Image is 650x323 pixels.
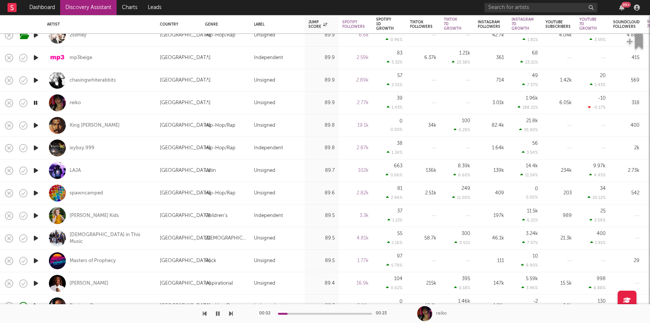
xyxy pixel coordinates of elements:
[70,280,108,287] div: [PERSON_NAME]
[545,31,572,40] div: 4.04k
[205,189,235,198] div: Hip-Hop/Rap
[521,285,538,290] div: 3.96 %
[613,166,639,175] div: 2.73k
[205,31,235,40] div: Hip-Hop/Rap
[598,96,606,101] div: -10
[342,166,369,175] div: 102k
[308,166,335,175] div: 89.7
[376,17,394,31] div: Spotify 1D Growth
[526,196,538,200] div: 0.00 %
[308,302,335,311] div: 89.3
[390,128,402,132] div: 0.00 %
[410,166,436,175] div: 136k
[254,76,275,85] div: Unsigned
[522,37,538,42] div: 1.81 %
[160,166,211,175] div: [GEOGRAPHIC_DATA]
[533,299,538,304] div: -2
[259,309,274,318] div: 00:02
[521,263,538,268] div: 9.90 %
[399,299,402,304] div: 0
[478,211,504,220] div: 197k
[535,187,538,191] div: 0
[160,53,211,62] div: [GEOGRAPHIC_DATA]
[308,144,335,153] div: 89.8
[254,234,275,243] div: Unsigned
[598,299,606,304] div: 130
[520,60,538,65] div: 23.21 %
[589,218,606,223] div: 2.59 %
[70,167,81,174] a: LAJA
[458,299,470,304] div: 1.46k
[308,31,335,40] div: 89.9
[526,231,538,236] div: 3.24k
[545,302,572,311] div: 5.1k
[621,2,631,8] div: 99 +
[70,190,103,197] a: spawncamped
[205,302,235,311] div: Hip-Hop/Rap
[589,285,606,290] div: 6.88 %
[454,127,470,132] div: 0.29 %
[593,164,606,168] div: 9.97k
[308,121,335,130] div: 89.8
[205,166,216,175] div: Latin
[410,234,436,243] div: 58.7k
[254,302,283,311] div: Independent
[613,256,639,265] div: 29
[533,254,538,259] div: 10
[397,231,402,236] div: 55
[254,22,297,27] div: Label
[70,32,87,39] a: 2slimey
[47,22,149,27] div: Artist
[454,240,470,245] div: 0.51 %
[410,20,433,29] div: Tiktok Followers
[342,20,365,29] div: Spotify Followers
[387,60,402,65] div: 3.32 %
[454,285,470,290] div: 0.18 %
[160,144,211,153] div: [GEOGRAPHIC_DATA]
[254,189,275,198] div: Unsigned
[160,211,211,220] div: [GEOGRAPHIC_DATA]
[308,53,335,62] div: 89.9
[70,122,120,129] a: King [PERSON_NAME]
[308,189,335,198] div: 89.6
[619,5,624,11] button: 99+
[387,105,402,110] div: 1.43 %
[462,186,470,191] div: 249
[589,37,606,42] div: 3.59 %
[70,258,116,264] a: Masters of Prophecy
[308,76,335,85] div: 89.9
[70,77,116,84] div: chasingwhiterabbits
[342,121,369,130] div: 19.1k
[70,232,150,245] div: [DEMOGRAPHIC_DATA] in This Music
[397,254,402,259] div: 97
[613,189,639,198] div: 542
[308,279,335,288] div: 89.4
[478,189,504,198] div: 409
[462,276,470,281] div: 395
[70,100,81,106] div: reiko
[308,20,327,29] div: Jump Score
[613,20,639,29] div: Soundcloud Followers
[254,279,275,288] div: Unsigned
[397,73,402,78] div: 57
[590,82,606,87] div: 1.43 %
[160,234,211,243] div: [GEOGRAPHIC_DATA]
[70,212,119,219] a: [PERSON_NAME] Kids
[70,55,92,61] a: mp3beige
[342,31,369,40] div: 6.6k
[387,150,402,155] div: 1.34 %
[342,256,369,265] div: 1.77k
[484,3,597,12] input: Search for artists
[613,53,639,62] div: 415
[600,186,606,191] div: 34
[160,302,211,311] div: [GEOGRAPHIC_DATA]
[254,211,283,220] div: Independent
[342,99,369,108] div: 2.77k
[387,82,402,87] div: 2.01 %
[205,121,235,130] div: Hip-Hop/Rap
[308,211,335,220] div: 89.5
